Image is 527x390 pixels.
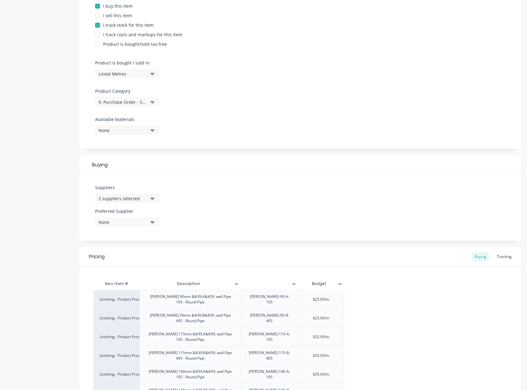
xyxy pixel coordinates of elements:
[95,60,156,66] label: Product is bought / sold in
[89,253,105,260] div: Pricing
[95,116,160,123] label: Available Materials
[95,69,160,78] button: Lineal Metres
[140,278,241,290] div: Description
[94,327,344,346] div: Linishing - Product Processing[PERSON_NAME] 115mm &#39;A&#39; wall Pipe 10S - Round Pipe[PERSON_N...
[244,293,296,306] div: [PERSON_NAME]-90-A-10S
[98,99,148,105] div: 9. Purchase Order - Services
[103,41,167,47] div: Product is bought/sold tax-free
[306,314,337,322] div: $25.00/m
[100,353,133,358] div: Linishing - Product Processing
[98,219,148,225] div: None
[471,252,489,261] div: Buying
[95,194,160,203] button: 2 suppliers selected
[95,88,156,94] label: Product Category
[94,278,140,290] div: Xero Item #
[100,315,133,321] div: Linishing - Product Processing
[95,97,160,107] button: 9. Purchase Order - Services
[142,311,238,325] div: [PERSON_NAME] 90mm &#39;B&#39; wall Pipe 40S - Round Pipe
[244,368,296,381] div: [PERSON_NAME]-140-A-10S
[103,12,132,19] div: I sell this item
[100,372,133,377] div: Linishing - Product Processing
[103,22,154,28] div: I track stock for this item
[103,3,133,9] div: I buy this item
[306,352,337,360] div: $32.00/m
[142,349,238,362] div: [PERSON_NAME] 115mm &#39;B&#39; wall Pipe 40S - Round Pipe
[142,293,238,306] div: [PERSON_NAME] 90mm &#39;A&#39; wall Pipe 10S - Round Pipe
[94,290,344,309] div: Linishing - Product Processing[PERSON_NAME] 90mm &#39;A&#39; wall Pipe 10S - Round Pipe[PERSON_NA...
[244,330,296,344] div: [PERSON_NAME]-115-A-10S
[142,330,238,344] div: [PERSON_NAME] 115mm &#39;A&#39; wall Pipe 10S - Round Pipe
[100,297,133,302] div: Linishing - Product Processing
[94,309,344,327] div: Linishing - Product Processing[PERSON_NAME] 90mm &#39;B&#39; wall Pipe 40S - Round Pipe[PERSON_NA...
[244,311,296,325] div: [PERSON_NAME]-90-B-40S
[494,252,515,261] div: Tracking
[95,184,160,191] label: Suppliers
[98,127,148,134] div: None
[95,126,160,135] button: None
[298,278,344,290] div: Budget
[306,295,337,303] div: $25.00/m
[306,370,337,378] div: $35.00/m
[298,276,340,291] div: Budget
[94,365,344,384] div: Linishing - Product Processing[PERSON_NAME] 140mm &#39;A&#39; wall Pipe 10S - Round Pipe[PERSON_N...
[306,333,337,341] div: $32.00/m
[98,71,148,77] div: Lineal Metres
[142,368,238,381] div: [PERSON_NAME] 140mm &#39;A&#39; wall Pipe 10S - Round Pipe
[80,155,521,175] div: Buying
[244,349,296,362] div: [PERSON_NAME]-115-B-40S
[140,276,237,291] div: Description
[103,31,182,38] div: I track costs and markups for this item
[94,346,344,365] div: Linishing - Product Processing[PERSON_NAME] 115mm &#39;B&#39; wall Pipe 40S - Round Pipe[PERSON_N...
[95,217,160,227] button: None
[100,334,133,340] div: Linishing - Product Processing
[98,195,148,202] div: 2 suppliers selected
[95,208,160,214] label: Preferred Supplier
